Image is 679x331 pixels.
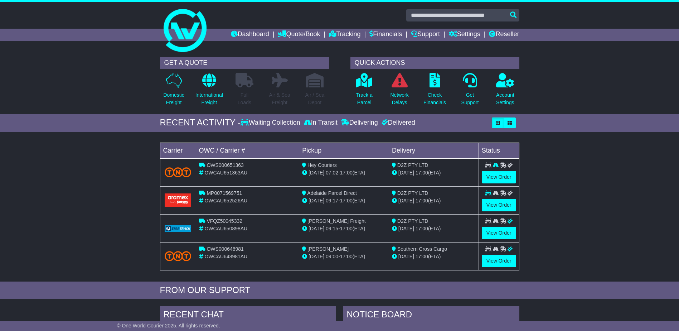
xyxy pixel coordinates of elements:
[117,323,220,328] span: © One World Courier 2025. All rights reserved.
[340,254,353,259] span: 17:00
[160,57,329,69] div: GET A QUOTE
[196,143,299,158] td: OWC / Carrier #
[392,197,476,205] div: (ETA)
[340,170,353,176] span: 17:00
[302,225,386,232] div: - (ETA)
[496,73,515,110] a: AccountSettings
[163,73,184,110] a: DomesticFreight
[207,218,242,224] span: VFQZ50045332
[416,170,428,176] span: 17:00
[326,254,338,259] span: 09:00
[326,226,338,231] span: 09:15
[309,170,324,176] span: [DATE]
[392,253,476,260] div: (ETA)
[160,285,519,296] div: FROM OUR SUPPORT
[482,255,516,267] a: View Order
[343,306,519,325] div: NOTICE BOARD
[449,29,480,41] a: Settings
[207,190,242,196] span: MP0071569751
[479,143,519,158] td: Status
[398,226,414,231] span: [DATE]
[163,91,184,106] p: Domestic Freight
[326,198,338,203] span: 09:17
[350,57,519,69] div: QUICK ACTIONS
[160,117,241,128] div: RECENT ACTIVITY -
[165,251,191,261] img: TNT_Domestic.png
[236,91,253,106] p: Full Loads
[309,226,324,231] span: [DATE]
[397,218,428,224] span: D2Z PTY LTD
[326,170,338,176] span: 07:02
[392,225,476,232] div: (ETA)
[416,226,428,231] span: 17:00
[390,73,409,110] a: NetworkDelays
[241,119,302,127] div: Waiting Collection
[307,246,349,252] span: [PERSON_NAME]
[340,198,353,203] span: 17:00
[160,306,336,325] div: RECENT CHAT
[339,119,380,127] div: Delivering
[390,91,408,106] p: Network Delays
[398,198,414,203] span: [DATE]
[416,254,428,259] span: 17:00
[165,225,191,232] img: GetCarrierServiceLogo
[397,162,428,168] span: D2Z PTY LTD
[329,29,360,41] a: Tracking
[482,227,516,239] a: View Order
[398,254,414,259] span: [DATE]
[392,169,476,177] div: (ETA)
[397,246,447,252] span: Southern Cross Cargo
[195,73,223,110] a: InternationalFreight
[302,197,386,205] div: - (ETA)
[165,167,191,177] img: TNT_Domestic.png
[302,119,339,127] div: In Transit
[278,29,320,41] a: Quote/Book
[340,226,353,231] span: 17:00
[398,170,414,176] span: [DATE]
[204,198,247,203] span: OWCAU652526AU
[307,190,357,196] span: Adelaide Parcel Direct
[496,91,514,106] p: Account Settings
[482,171,516,183] a: View Order
[411,29,440,41] a: Support
[356,73,373,110] a: Track aParcel
[231,29,269,41] a: Dashboard
[389,143,479,158] td: Delivery
[369,29,402,41] a: Financials
[307,162,337,168] span: Hey Couriers
[204,226,247,231] span: OWCAU650898AU
[302,253,386,260] div: - (ETA)
[489,29,519,41] a: Reseller
[461,73,479,110] a: GetSupport
[423,73,446,110] a: CheckFinancials
[207,246,244,252] span: OWS000648981
[380,119,415,127] div: Delivered
[307,218,366,224] span: [PERSON_NAME] Freight
[423,91,446,106] p: Check Financials
[302,169,386,177] div: - (ETA)
[356,91,373,106] p: Track a Parcel
[482,199,516,211] a: View Order
[309,254,324,259] span: [DATE]
[305,91,325,106] p: Air / Sea Depot
[195,91,223,106] p: International Freight
[160,143,196,158] td: Carrier
[204,254,247,259] span: OWCAU648981AU
[204,170,247,176] span: OWCAU651363AU
[207,162,244,168] span: OWS000651363
[461,91,479,106] p: Get Support
[309,198,324,203] span: [DATE]
[165,193,191,207] img: Aramex.png
[299,143,389,158] td: Pickup
[416,198,428,203] span: 17:00
[397,190,428,196] span: D2Z PTY LTD
[269,91,290,106] p: Air & Sea Freight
